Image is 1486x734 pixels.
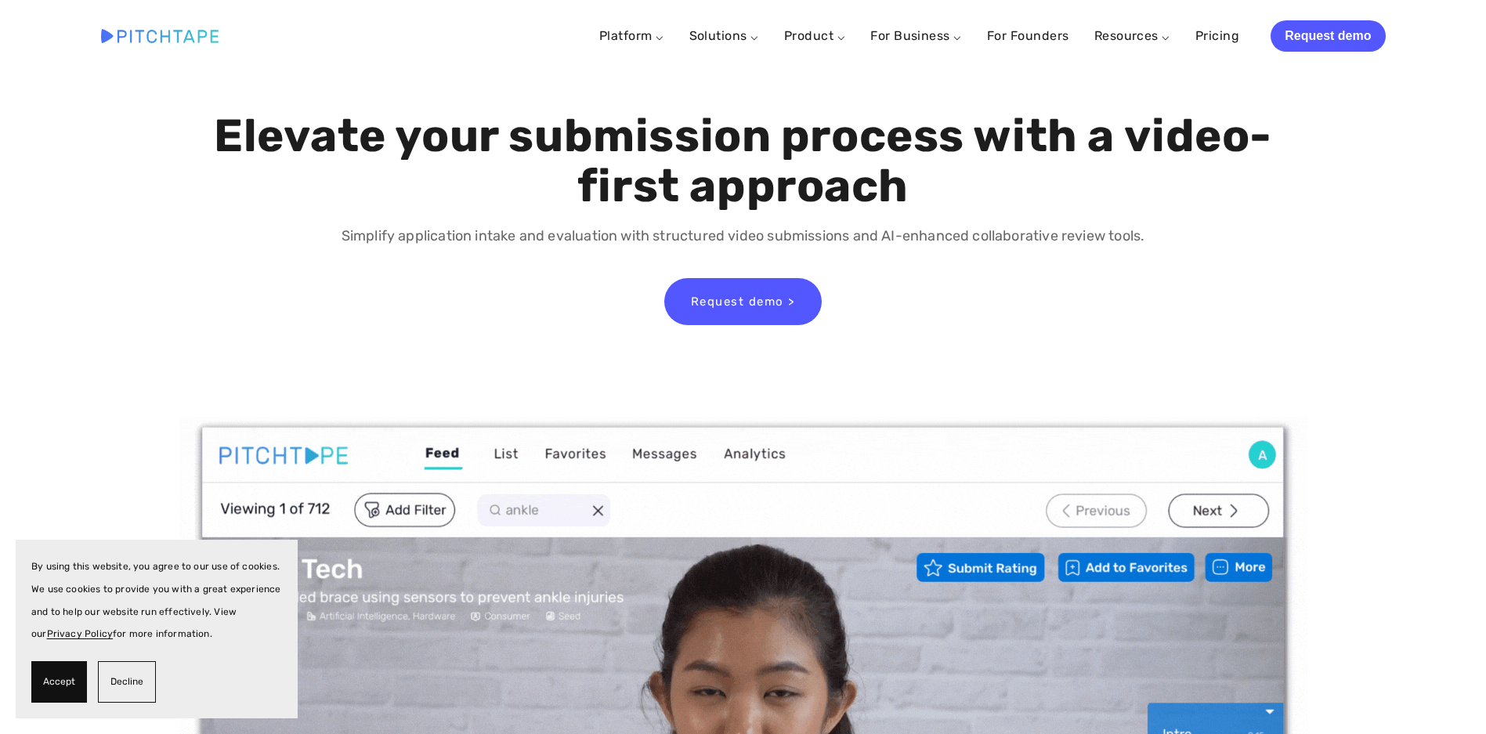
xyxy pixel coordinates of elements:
[43,671,75,693] span: Accept
[101,29,219,42] img: Pitchtape | Video Submission Management Software
[1195,22,1239,50] a: Pricing
[1408,659,1486,734] iframe: Chat Widget
[664,278,822,325] a: Request demo >
[31,661,87,703] button: Accept
[16,540,298,718] section: Cookie banner
[1271,20,1385,52] a: Request demo
[47,628,114,639] a: Privacy Policy
[210,111,1276,212] h1: Elevate your submission process with a video-first approach
[870,28,962,43] a: For Business ⌵
[987,22,1069,50] a: For Founders
[110,671,143,693] span: Decline
[784,28,845,43] a: Product ⌵
[98,661,156,703] button: Decline
[689,28,759,43] a: Solutions ⌵
[1094,28,1170,43] a: Resources ⌵
[599,28,664,43] a: Platform ⌵
[31,555,282,645] p: By using this website, you agree to our use of cookies. We use cookies to provide you with a grea...
[210,225,1276,248] p: Simplify application intake and evaluation with structured video submissions and AI-enhanced coll...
